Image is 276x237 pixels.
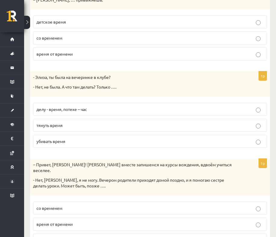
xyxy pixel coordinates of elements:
[36,122,63,128] span: тянуть время
[33,177,237,189] p: - Нет, [PERSON_NAME], я не могу. Вечером родители приходят домой поздно, и я помогаю сестре делат...
[256,206,261,211] input: со временем
[256,36,261,41] input: со временем
[256,222,261,227] input: время от времени
[256,108,261,112] input: делу - время, потехе – час
[36,19,66,24] span: детское время
[7,11,24,26] a: Rīgas 1. Tālmācības vidusskola
[36,221,73,227] span: время от времени
[256,124,261,128] input: тянуть время
[36,51,73,57] span: время от времени
[36,138,65,144] span: убивать время
[33,162,237,174] p: – Привет, [PERSON_NAME]! [PERSON_NAME] вместе запишемся на курсы вождения, вдвоём учиться веселее.
[256,52,261,57] input: время от времени
[36,35,62,41] span: со временем
[259,158,267,168] p: 1p
[256,20,261,25] input: детское время
[256,140,261,144] input: убивать время
[36,205,62,211] span: со временем
[33,84,237,90] p: - Нет, не была. А что там делать? Только ….
[33,74,237,80] p: - Элиза, ты была на вечеринке в клубе?
[36,106,87,112] span: делу - время, потехе – час
[259,71,267,81] p: 1p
